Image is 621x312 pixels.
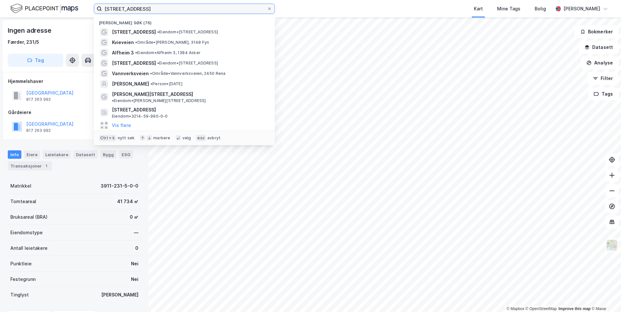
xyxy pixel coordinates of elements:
div: Eiere [24,150,40,159]
div: Info [8,150,21,159]
div: Nei [131,275,138,283]
div: — [134,229,138,237]
div: ESG [119,150,133,159]
div: 817 263 992 [26,128,51,133]
a: OpenStreetMap [526,306,557,311]
button: Tags [588,87,618,100]
span: • [135,50,137,55]
div: Transaksjoner [8,161,52,170]
span: Person • [DATE] [150,81,182,87]
span: Kvieveien [112,39,134,46]
span: Vannverksveien [112,70,149,77]
div: 817 263 992 [26,97,51,102]
span: • [135,40,137,45]
img: Z [606,239,618,251]
div: velg [182,135,191,141]
span: [STREET_ADDRESS] [112,59,156,67]
span: Eiendom • [STREET_ADDRESS] [157,29,218,35]
div: Datasett [73,150,98,159]
div: Kart [474,5,483,13]
div: Mine Tags [497,5,520,13]
input: Søk på adresse, matrikkel, gårdeiere, leietakere eller personer [102,4,267,14]
span: • [157,61,159,65]
div: Leietakere [43,150,71,159]
div: Færder, 231/5 [8,38,39,46]
button: Vis flere [112,121,131,129]
button: Tag [8,54,63,67]
div: Hjemmelshaver [8,77,141,85]
div: 0 [135,244,138,252]
div: Tinglyst [10,291,29,299]
div: Bolig [535,5,546,13]
span: [PERSON_NAME] [112,80,149,88]
img: logo.f888ab2527a4732fd821a326f86c7f29.svg [10,3,78,14]
div: Festegrunn [10,275,36,283]
div: [PERSON_NAME] søk (76) [94,15,275,27]
a: Mapbox [507,306,524,311]
span: Eiendom • Alfheim 3, 1384 Asker [135,50,201,55]
span: Område • Vannverksveien, 2450 Rena [150,71,226,76]
span: • [150,81,152,86]
span: • [150,71,152,76]
div: Nei [131,260,138,268]
span: Alfheim 3 [112,49,134,57]
span: [PERSON_NAME][STREET_ADDRESS] [112,90,193,98]
div: Ingen adresse [8,25,52,36]
div: Antall leietakere [10,244,48,252]
a: Improve this map [559,306,591,311]
div: avbryt [207,135,221,141]
span: • [157,29,159,34]
span: • [112,98,114,103]
div: Tomteareal [10,198,36,205]
span: Område • [PERSON_NAME], 3148 Fyn [135,40,209,45]
button: Analyse [581,56,618,69]
span: Eiendom • [PERSON_NAME][STREET_ADDRESS] [112,98,206,103]
div: 0 ㎡ [130,213,138,221]
span: Eiendom • 3214-59-990-0-0 [112,114,168,119]
div: 1 [43,163,49,169]
iframe: Chat Widget [589,281,621,312]
div: esc [196,135,206,141]
div: markere [153,135,170,141]
span: [STREET_ADDRESS] [112,106,267,114]
div: 3911-231-5-0-0 [101,182,138,190]
div: [PERSON_NAME] [101,291,138,299]
span: [STREET_ADDRESS] [112,28,156,36]
div: Matrikkel [10,182,31,190]
span: Eiendom • [STREET_ADDRESS] [157,61,218,66]
div: nytt søk [118,135,135,141]
div: Punktleie [10,260,32,268]
button: Filter [587,72,618,85]
div: Eiendomstype [10,229,43,237]
div: Kontrollprogram for chat [589,281,621,312]
button: Datasett [579,41,618,54]
div: Bruksareal (BRA) [10,213,48,221]
button: Bokmerker [575,25,618,38]
div: Ctrl + k [99,135,116,141]
div: Bygg [100,150,116,159]
div: Gårdeiere [8,109,141,116]
div: [PERSON_NAME] [563,5,600,13]
div: 41 734 ㎡ [117,198,138,205]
